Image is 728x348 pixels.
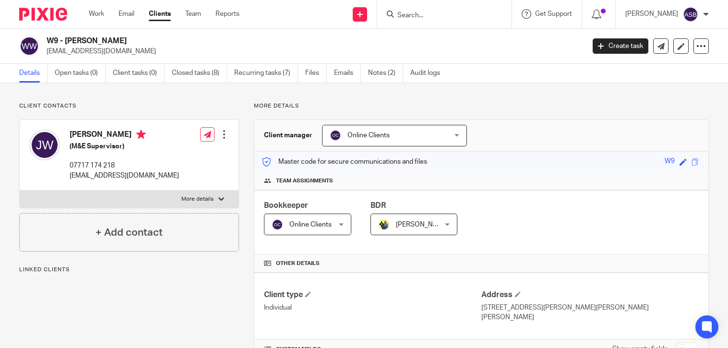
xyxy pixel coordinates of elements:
[47,36,472,46] h2: W9 - [PERSON_NAME]
[149,9,171,19] a: Clients
[410,64,447,83] a: Audit logs
[181,195,214,203] p: More details
[70,130,179,142] h4: [PERSON_NAME]
[334,64,361,83] a: Emails
[264,303,481,312] p: Individual
[262,157,427,167] p: Master code for secure communications and files
[276,260,320,267] span: Other details
[89,9,104,19] a: Work
[19,8,67,21] img: Pixie
[19,64,48,83] a: Details
[19,102,239,110] p: Client contacts
[113,64,165,83] a: Client tasks (0)
[70,142,179,151] h5: (M&E Supervisor)
[264,131,312,140] h3: Client manager
[19,266,239,274] p: Linked clients
[535,11,572,17] span: Get Support
[119,9,134,19] a: Email
[136,130,146,139] i: Primary
[55,64,106,83] a: Open tasks (0)
[47,47,578,56] p: [EMAIL_ADDRESS][DOMAIN_NAME]
[305,64,327,83] a: Files
[368,64,403,83] a: Notes (2)
[185,9,201,19] a: Team
[264,202,308,209] span: Bookkeeper
[254,102,709,110] p: More details
[330,130,341,141] img: svg%3E
[625,9,678,19] p: [PERSON_NAME]
[172,64,227,83] a: Closed tasks (8)
[19,36,39,56] img: svg%3E
[370,202,386,209] span: BDR
[234,64,298,83] a: Recurring tasks (7)
[276,177,333,185] span: Team assignments
[396,12,483,20] input: Search
[481,303,699,323] p: [STREET_ADDRESS][PERSON_NAME][PERSON_NAME][PERSON_NAME]
[683,7,698,22] img: svg%3E
[95,225,163,240] h4: + Add contact
[272,219,283,230] img: svg%3E
[70,171,179,180] p: [EMAIL_ADDRESS][DOMAIN_NAME]
[70,161,179,170] p: 07717 174 218
[378,219,390,230] img: Dennis-Starbridge.jpg
[593,38,648,54] a: Create task
[396,221,449,228] span: [PERSON_NAME]
[665,156,675,168] div: W9
[29,130,60,160] img: svg%3E
[347,132,390,139] span: Online Clients
[215,9,239,19] a: Reports
[481,290,699,300] h4: Address
[264,290,481,300] h4: Client type
[289,221,332,228] span: Online Clients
